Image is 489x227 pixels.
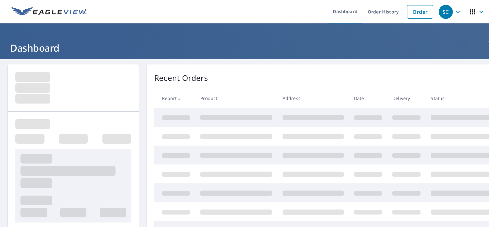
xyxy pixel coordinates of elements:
[387,89,426,108] th: Delivery
[349,89,387,108] th: Date
[154,72,208,84] p: Recent Orders
[439,5,453,19] div: SC
[154,89,195,108] th: Report #
[277,89,349,108] th: Address
[195,89,277,108] th: Product
[407,5,433,19] a: Order
[8,41,481,55] h1: Dashboard
[12,7,87,17] img: EV Logo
